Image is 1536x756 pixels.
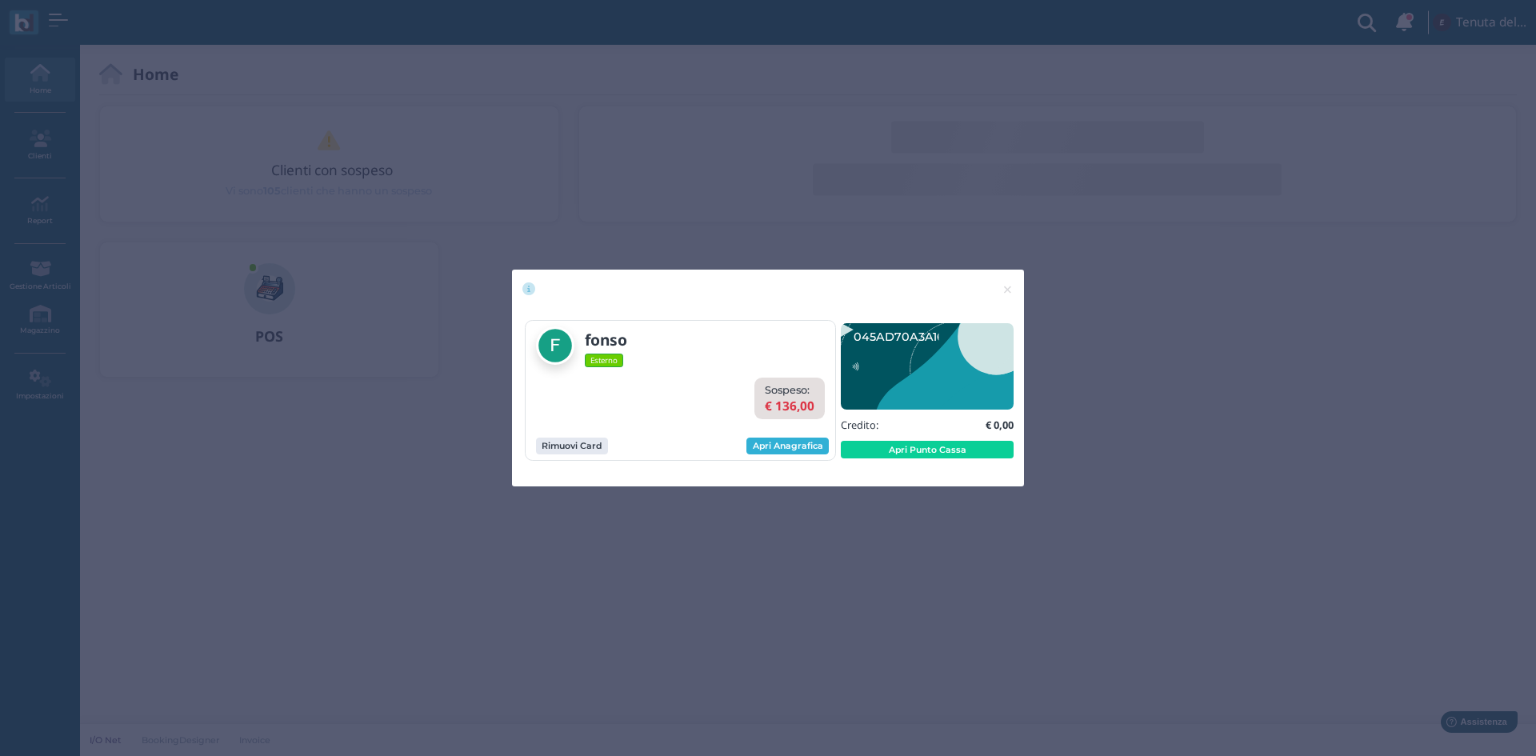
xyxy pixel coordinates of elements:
span: Assistenza [47,13,106,25]
h5: Credito: [841,419,878,430]
a: Apri Anagrafica [746,438,829,455]
b: € 0,00 [986,418,1014,432]
button: Rimuovi Card [536,438,608,455]
b: € 136,00 [765,398,814,414]
b: fonso [585,329,627,350]
span: Esterno [585,354,624,366]
text: 045AD70A3A1690 [854,329,959,343]
a: fonso Esterno [536,326,676,367]
span: × [1002,279,1014,300]
img: fonso [536,326,574,365]
label: Sospeso: [765,382,810,398]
